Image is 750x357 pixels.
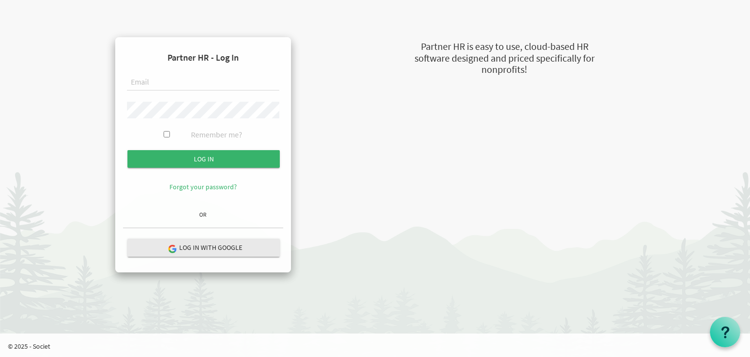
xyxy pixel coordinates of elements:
[127,150,280,168] input: Log in
[123,45,283,70] h4: Partner HR - Log In
[365,63,644,77] div: nonprofits!
[127,239,280,257] button: Log in with Google
[127,74,279,91] input: Email
[167,244,176,253] img: google-logo.png
[365,40,644,54] div: Partner HR is easy to use, cloud-based HR
[191,129,242,140] label: Remember me?
[365,51,644,66] div: software designed and priced specifically for
[8,341,750,351] p: © 2025 - Societ
[169,182,237,191] a: Forgot your password?
[123,211,283,218] h6: OR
